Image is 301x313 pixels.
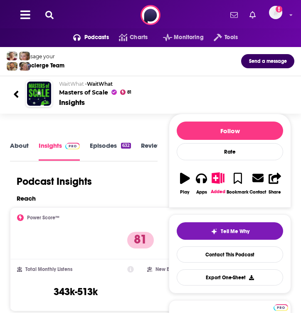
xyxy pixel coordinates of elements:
[226,167,249,200] button: Bookmark
[65,143,80,149] img: Podchaser Pro
[25,266,72,272] h2: Total Monthly Listens
[177,246,283,263] a: Contact This Podcast
[177,143,283,160] div: Rate
[63,31,109,44] button: open menu
[249,189,266,195] div: Contact
[177,122,283,140] button: Follow
[54,286,98,298] h3: 343k-513k
[141,5,160,25] img: Podchaser - Follow, Share and Rate Podcasts
[204,31,238,44] button: open menu
[155,266,201,272] h2: New Episode Listens
[17,175,92,188] h1: Podcast Insights
[269,6,287,24] a: Logged in as megcassidy
[121,143,131,149] div: 632
[249,167,266,200] a: Contact
[180,189,190,195] div: Play
[274,304,288,311] img: Podchaser Pro
[130,32,148,43] span: Charts
[225,32,238,43] span: Tools
[227,8,241,22] a: Show notifications dropdown
[127,91,131,94] span: 81
[10,142,29,161] a: About
[141,142,174,161] a: Reviews
[59,81,84,87] span: WaitWhat
[177,269,283,286] button: Export One-Sheet
[85,81,113,87] span: •
[269,189,281,195] div: Share
[221,228,249,235] span: Tell Me Why
[19,52,30,60] img: Jules Profile
[196,189,207,195] div: Apps
[269,6,282,19] img: User Profile
[241,54,294,68] button: Send a message
[109,31,148,44] a: Charts
[7,62,17,71] img: Jon Profile
[59,81,288,96] h2: Masters of Scale
[17,194,36,202] h2: Reach
[211,189,225,194] div: Added
[59,98,85,107] div: Insights
[87,81,113,87] a: WaitWhat
[210,167,227,199] button: Added
[269,6,282,19] span: Logged in as megcassidy
[7,52,17,60] img: Sydney Profile
[174,32,203,43] span: Monitoring
[153,31,204,44] button: open menu
[27,215,59,221] h2: Power Score™
[39,142,80,161] a: InsightsPodchaser Pro
[177,167,193,200] button: Play
[274,303,288,311] a: Pro website
[20,53,64,60] div: Message your
[127,232,154,248] p: 81
[266,167,283,200] button: Share
[211,228,217,235] img: tell me why sparkle
[20,62,64,69] div: Concierge Team
[84,32,109,43] span: Podcasts
[246,8,259,22] a: Show notifications dropdown
[193,167,210,200] button: Apps
[276,6,282,12] svg: Add a profile image
[90,142,131,161] a: Episodes632
[27,82,51,106] img: Masters of Scale
[227,189,249,195] div: Bookmark
[19,62,30,71] img: Barbara Profile
[177,222,283,240] button: tell me why sparkleTell Me Why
